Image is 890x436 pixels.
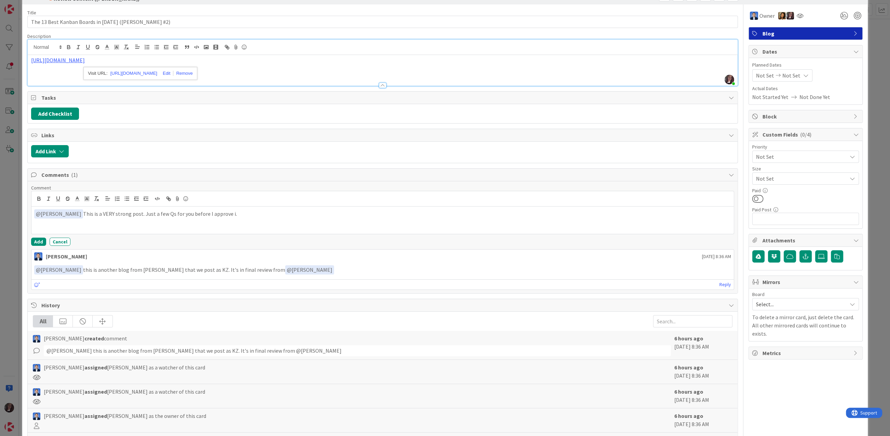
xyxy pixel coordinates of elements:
[34,265,731,275] p: this is another blog from [PERSON_NAME] that we post as KZ. It's in final review from
[36,210,81,217] span: [PERSON_NAME]
[674,388,703,395] b: 6 hours ago
[752,93,788,101] span: Not Started Yet
[44,334,127,342] span: [PERSON_NAME] comment
[33,412,40,420] img: DP
[752,292,765,297] span: Board
[759,12,775,20] span: Owner
[31,57,85,64] a: [URL][DOMAIN_NAME]
[36,266,81,273] span: [PERSON_NAME]
[674,412,703,419] b: 6 hours ago
[674,364,703,371] b: 6 hours ago
[31,185,51,191] span: Comment
[41,131,725,139] span: Links
[762,29,850,38] span: Blog
[752,144,859,149] div: Priority
[84,335,104,342] b: created
[756,174,843,183] span: Not Set
[762,130,850,139] span: Custom Fields
[762,349,850,357] span: Metrics
[752,61,859,69] span: Planned Dates
[756,71,774,80] span: Not Set
[33,335,40,342] img: DP
[41,171,725,179] span: Comments
[752,207,771,213] label: Paid Post
[27,16,738,28] input: type card name here...
[34,252,42,261] img: DP
[14,1,31,9] span: Support
[674,335,703,342] b: 6 hours ago
[752,166,859,171] div: Size
[36,210,41,217] span: @
[84,388,107,395] b: assigned
[752,85,859,92] span: Actual Dates
[36,266,41,273] span: @
[84,364,107,371] b: assigned
[762,112,850,121] span: Block
[34,209,731,219] p: This is a VERY strong post. Just a few Qs for you before I approve i.
[756,152,843,161] span: Not Set
[756,299,843,309] span: Select...
[33,364,40,371] img: DP
[762,47,850,56] span: Dates
[778,12,786,19] img: CL
[719,280,731,289] a: Reply
[41,301,725,309] span: History
[702,253,731,260] span: [DATE] 8:36 AM
[762,236,850,244] span: Attachments
[782,71,800,80] span: Not Set
[44,363,205,371] span: [PERSON_NAME] [PERSON_NAME] as a watcher of this card
[31,108,79,120] button: Add Checklist
[287,266,332,273] span: [PERSON_NAME]
[46,252,87,261] div: [PERSON_NAME]
[674,388,732,405] div: [DATE] 8:36 AM
[50,238,70,246] button: Cancel
[27,10,36,16] label: Title
[27,33,51,39] span: Description
[41,94,725,102] span: Tasks
[44,345,671,356] div: @[PERSON_NAME]﻿ this is another blog from [PERSON_NAME] that we post as KZ. It's in final review ...
[71,171,78,178] span: ( 1 )
[762,278,850,286] span: Mirrors
[84,412,107,419] b: assigned
[44,388,205,396] span: [PERSON_NAME] [PERSON_NAME] as a watcher of this card
[674,334,732,356] div: [DATE] 8:36 AM
[31,145,69,157] button: Add Link
[287,266,292,273] span: @
[31,238,46,246] button: Add
[786,12,794,19] img: TD
[110,69,157,78] a: [URL][DOMAIN_NAME]
[752,313,859,338] p: To delete a mirror card, just delete the card. All other mirrored cards will continue to exists.
[800,131,811,138] span: ( 0/4 )
[44,412,206,420] span: [PERSON_NAME] [PERSON_NAME] as the owner of this card
[725,75,734,84] img: WIonnMY7p3XofgUWOABbbE3lo9ZeZucQ.jpg
[33,315,53,327] div: All
[799,93,830,101] span: Not Done Yet
[674,363,732,380] div: [DATE] 8:36 AM
[752,188,859,193] div: Paid
[750,12,758,20] img: DP
[33,388,40,396] img: DP
[674,412,732,429] div: [DATE] 8:36 AM
[653,315,732,327] input: Search...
